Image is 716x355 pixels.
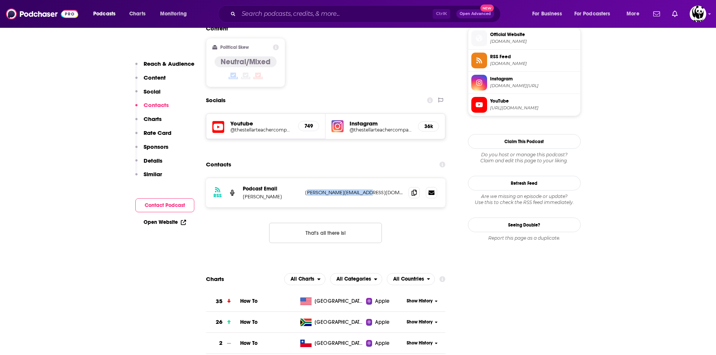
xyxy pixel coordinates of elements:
[6,7,78,21] img: Podchaser - Follow, Share and Rate Podcasts
[220,45,249,50] h2: Political Skew
[297,298,366,305] a: [GEOGRAPHIC_DATA]
[305,189,403,196] p: [PERSON_NAME][EMAIL_ADDRESS][DOMAIN_NAME]
[315,340,363,347] span: Chile
[490,39,577,44] span: stellarteacher.com
[393,276,424,282] span: All Countries
[315,298,363,305] span: United States
[468,152,581,158] span: Do you host or manage this podcast?
[456,9,494,18] button: Open AdvancedNew
[471,53,577,68] a: RSS Feed[DOMAIN_NAME]
[330,273,382,285] button: open menu
[304,123,313,129] h5: 749
[144,157,162,164] p: Details
[144,101,169,109] p: Contacts
[269,223,382,243] button: Nothing here.
[144,60,194,67] p: Reach & Audience
[366,319,404,326] a: Apple
[424,123,433,130] h5: 36k
[297,319,366,326] a: [GEOGRAPHIC_DATA]
[490,31,577,38] span: Official Website
[332,120,344,132] img: iconImage
[471,30,577,46] a: Official Website[DOMAIN_NAME]
[336,276,371,282] span: All Categories
[433,9,450,19] span: Ctrl K
[230,127,292,133] a: @thestellarteachercompany37
[366,298,404,305] a: Apple
[375,298,389,305] span: Apple
[135,129,171,143] button: Rate Card
[490,76,577,82] span: Instagram
[404,340,440,346] button: Show History
[350,120,412,127] h5: Instagram
[669,8,681,20] a: Show notifications dropdown
[135,74,166,88] button: Content
[88,8,125,20] button: open menu
[219,339,223,347] h3: 2
[144,74,166,81] p: Content
[330,273,382,285] h2: Categories
[490,53,577,60] span: RSS Feed
[404,298,440,304] button: Show History
[690,6,706,22] img: User Profile
[490,83,577,89] span: instagram.com/thestellarteachercompany
[240,340,257,346] a: How To
[627,9,639,19] span: More
[240,298,257,304] a: How To
[129,9,145,19] span: Charts
[291,276,314,282] span: All Charts
[135,143,168,157] button: Sponsors
[135,157,162,171] button: Details
[690,6,706,22] span: Logged in as MXA_Team
[135,115,162,129] button: Charts
[471,75,577,91] a: Instagram[DOMAIN_NAME][URL]
[480,5,494,12] span: New
[144,143,168,150] p: Sponsors
[206,93,226,107] h2: Socials
[206,275,224,282] h2: Charts
[124,8,150,20] a: Charts
[468,218,581,232] a: Seeing Double?
[144,88,160,95] p: Social
[468,134,581,149] button: Claim This Podcast
[407,298,433,304] span: Show History
[206,25,440,32] h2: Content
[243,186,299,192] p: Podcast Email
[350,127,412,133] h5: @thestellarteachercompany
[206,291,240,312] a: 35
[93,9,115,19] span: Podcasts
[407,319,433,325] span: Show History
[404,319,440,325] button: Show History
[468,176,581,190] button: Refresh Feed
[490,61,577,66] span: feeds.captivate.fm
[144,115,162,122] p: Charts
[135,88,160,102] button: Social
[144,219,186,225] a: Open Website
[407,340,433,346] span: Show History
[387,273,435,285] button: open menu
[297,340,366,347] a: [GEOGRAPHIC_DATA]
[213,193,222,199] h3: RSS
[527,8,571,20] button: open menu
[569,8,621,20] button: open menu
[160,9,187,19] span: Monitoring
[206,157,231,172] h2: Contacts
[468,193,581,205] div: Are we missing an episode or update? Use this to check the RSS feed immediately.
[135,60,194,74] button: Reach & Audience
[221,57,271,66] h4: Neutral/Mixed
[690,6,706,22] button: Show profile menu
[144,171,162,178] p: Similar
[155,8,197,20] button: open menu
[574,9,610,19] span: For Podcasters
[135,198,194,212] button: Contact Podcast
[284,273,325,285] button: open menu
[471,97,577,113] a: YouTube[URL][DOMAIN_NAME]
[230,120,292,127] h5: Youtube
[239,8,433,20] input: Search podcasts, credits, & more...
[532,9,562,19] span: For Business
[240,319,257,325] a: How To
[315,319,363,326] span: South Africa
[243,193,299,200] p: [PERSON_NAME]
[387,273,435,285] h2: Countries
